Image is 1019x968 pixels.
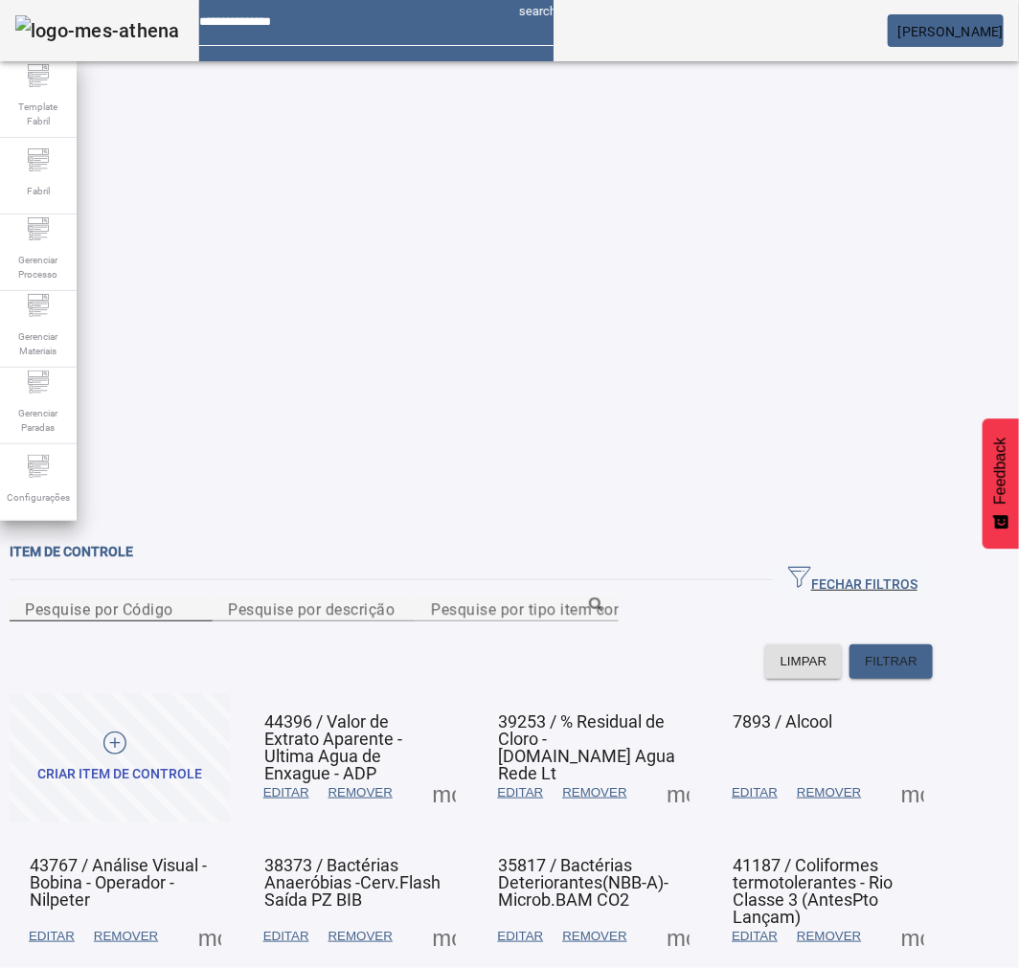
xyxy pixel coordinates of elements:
span: Template Fabril [10,94,67,134]
span: 41187 / Coliformes termotolerantes - Rio Classe 3 (AntesPto Lançam) [733,855,893,927]
mat-label: Pesquise por Código [25,600,173,619]
span: 7893 / Alcool [733,711,832,732]
button: Feedback - Mostrar pesquisa [983,418,1019,549]
span: FECHAR FILTROS [788,566,917,595]
span: REMOVER [797,783,861,802]
span: Gerenciar Processo [10,247,67,287]
button: Mais [427,919,462,954]
button: FILTRAR [849,644,933,679]
span: REMOVER [328,783,393,802]
button: REMOVER [787,919,871,954]
button: Criar item de controle [10,693,230,822]
button: Mais [895,776,930,810]
button: REMOVER [787,776,871,810]
span: REMOVER [562,783,626,802]
span: EDITAR [263,783,309,802]
span: EDITAR [29,927,75,946]
input: Number [431,598,603,621]
mat-label: Pesquise por descrição [228,600,395,619]
span: 43767 / Análise Visual - Bobina - Operador - Nilpeter [30,855,207,910]
span: LIMPAR [781,652,827,671]
span: 44396 / Valor de Extrato Aparente - Ultima Agua de Enxague - ADP [264,711,402,783]
button: REMOVER [84,919,168,954]
span: Configurações [1,484,76,510]
span: EDITAR [732,783,778,802]
button: REMOVER [319,919,402,954]
span: Gerenciar Paradas [10,400,67,440]
button: LIMPAR [765,644,843,679]
button: EDITAR [488,776,554,810]
button: EDITAR [722,919,787,954]
button: REMOVER [553,776,636,810]
button: EDITAR [722,776,787,810]
span: REMOVER [562,927,626,946]
button: Mais [661,776,695,810]
span: 35817 / Bactérias Deteriorantes(NBB-A)-Microb.BAM CO2 [499,855,669,910]
button: EDITAR [19,919,84,954]
span: EDITAR [498,927,544,946]
img: logo-mes-athena [15,15,180,46]
span: REMOVER [797,927,861,946]
span: EDITAR [263,927,309,946]
span: [PERSON_NAME] [898,24,1004,39]
span: Item de controle [10,544,133,559]
button: Mais [895,919,930,954]
button: Mais [427,776,462,810]
button: EDITAR [488,919,554,954]
span: EDITAR [498,783,544,802]
span: REMOVER [328,927,393,946]
span: EDITAR [732,927,778,946]
button: FECHAR FILTROS [773,563,933,597]
button: Mais [661,919,695,954]
span: REMOVER [94,927,158,946]
span: Fabril [21,178,56,204]
span: Gerenciar Materiais [10,324,67,364]
button: EDITAR [254,776,319,810]
div: Criar item de controle [37,765,202,784]
button: EDITAR [254,919,319,954]
mat-label: Pesquise por tipo item controle [431,600,655,619]
button: Mais [192,919,227,954]
span: FILTRAR [865,652,917,671]
span: Feedback [992,438,1009,505]
span: 38373 / Bactérias Anaeróbias -Cerv.Flash Saída PZ BIB [264,855,441,910]
button: REMOVER [553,919,636,954]
span: 39253 / % Residual de Cloro - [DOMAIN_NAME] Agua Rede Lt [499,711,676,783]
button: REMOVER [319,776,402,810]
